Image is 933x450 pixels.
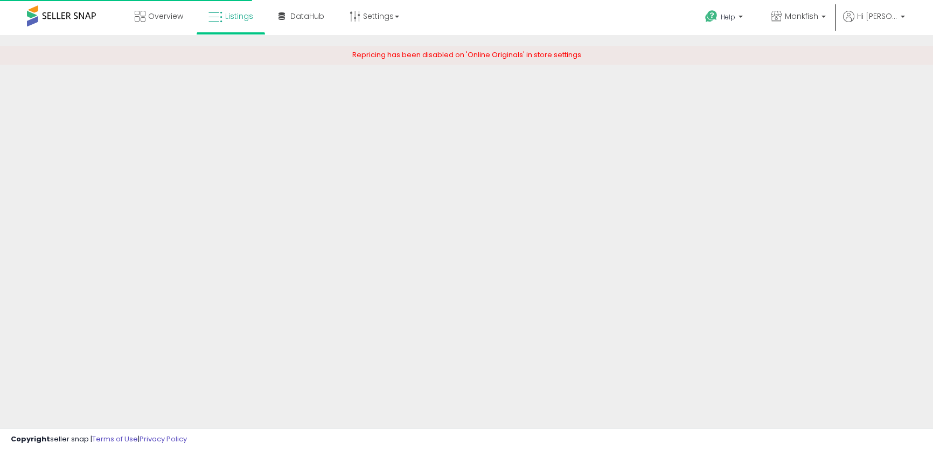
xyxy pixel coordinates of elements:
a: Help [697,2,754,35]
a: Terms of Use [92,434,138,444]
span: Overview [148,11,183,22]
span: Help [721,12,735,22]
span: Repricing has been disabled on 'Online Originals' in store settings [352,50,581,60]
span: Hi [PERSON_NAME] [857,11,897,22]
span: Monkfish [785,11,818,22]
i: Get Help [705,10,718,23]
span: Listings [225,11,253,22]
strong: Copyright [11,434,50,444]
div: seller snap | | [11,434,187,445]
a: Hi [PERSON_NAME] [843,11,905,35]
span: DataHub [290,11,324,22]
a: Privacy Policy [140,434,187,444]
